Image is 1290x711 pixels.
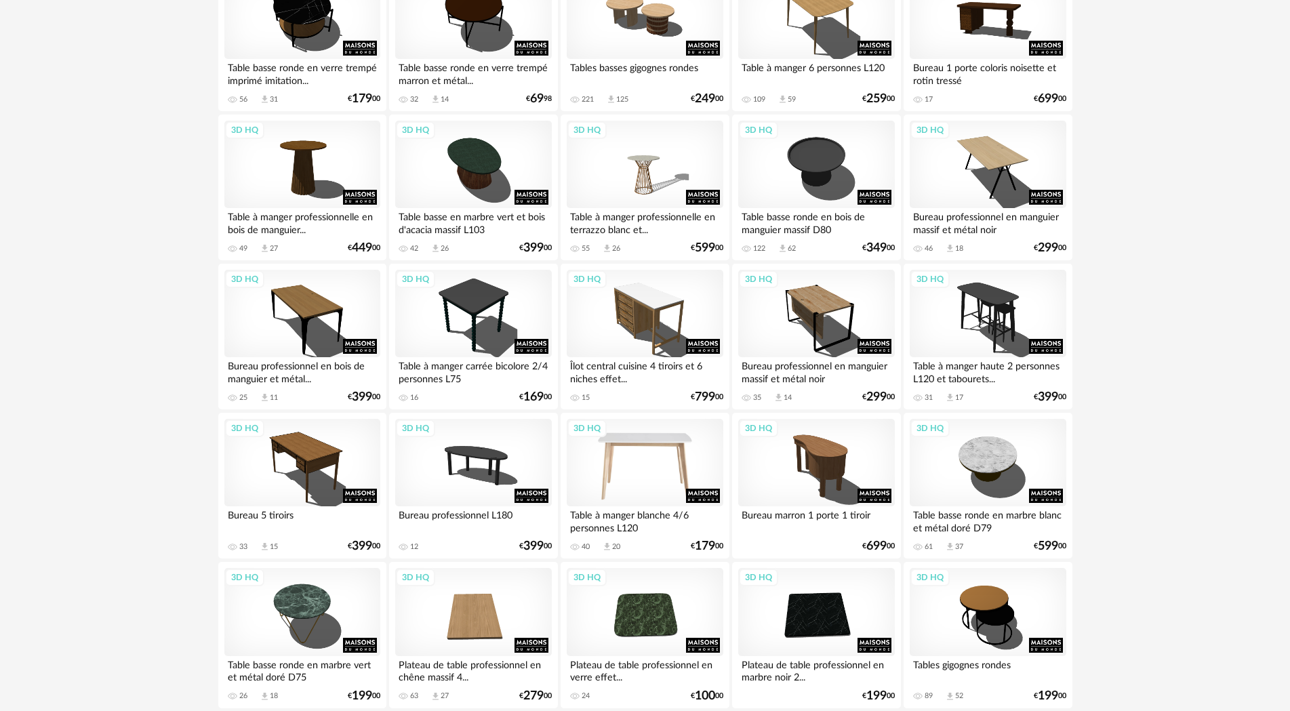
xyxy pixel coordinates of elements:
[567,270,607,288] div: 3D HQ
[224,506,380,533] div: Bureau 5 tiroirs
[410,542,418,552] div: 12
[945,392,955,403] span: Download icon
[270,691,278,701] div: 18
[955,691,963,701] div: 52
[691,392,723,402] div: € 00
[395,656,551,683] div: Plateau de table professionnel en chêne massif 4...
[866,243,887,253] span: 349
[945,243,955,253] span: Download icon
[788,95,796,104] div: 59
[523,542,544,551] span: 399
[910,270,950,288] div: 3D HQ
[1038,243,1058,253] span: 299
[348,542,380,551] div: € 00
[691,691,723,701] div: € 00
[910,420,950,437] div: 3D HQ
[567,121,607,139] div: 3D HQ
[352,542,372,551] span: 399
[753,244,765,253] div: 122
[561,413,729,559] a: 3D HQ Table à manger blanche 4/6 personnes L120 40 Download icon 20 €17900
[260,392,270,403] span: Download icon
[582,393,590,403] div: 15
[224,656,380,683] div: Table basse ronde en marbre vert et métal doré D75
[441,691,449,701] div: 27
[260,691,270,702] span: Download icon
[1038,542,1058,551] span: 599
[691,94,723,104] div: € 00
[270,393,278,403] div: 11
[753,95,765,104] div: 109
[904,562,1072,708] a: 3D HQ Tables gigognes rondes 89 Download icon 52 €19900
[862,243,895,253] div: € 00
[567,656,723,683] div: Plateau de table professionnel en verre effet...
[691,542,723,551] div: € 00
[396,270,435,288] div: 3D HQ
[582,691,590,701] div: 24
[352,94,372,104] span: 179
[239,542,247,552] div: 33
[225,420,264,437] div: 3D HQ
[270,542,278,552] div: 15
[260,243,270,253] span: Download icon
[739,121,778,139] div: 3D HQ
[225,569,264,586] div: 3D HQ
[348,243,380,253] div: € 00
[352,392,372,402] span: 399
[430,243,441,253] span: Download icon
[691,243,723,253] div: € 00
[523,243,544,253] span: 399
[526,94,552,104] div: € 98
[582,95,594,104] div: 221
[612,542,620,552] div: 20
[561,115,729,261] a: 3D HQ Table à manger professionnelle en terrazzo blanc et... 55 Download icon 26 €59900
[695,392,715,402] span: 799
[430,691,441,702] span: Download icon
[348,691,380,701] div: € 00
[945,542,955,552] span: Download icon
[739,569,778,586] div: 3D HQ
[239,393,247,403] div: 25
[1034,542,1066,551] div: € 00
[925,542,933,552] div: 61
[910,506,1066,533] div: Table basse ronde en marbre blanc et métal doré D79
[955,393,963,403] div: 17
[389,264,557,410] a: 3D HQ Table à manger carrée bicolore 2/4 personnes L75 16 €16900
[955,542,963,552] div: 37
[441,244,449,253] div: 26
[519,542,552,551] div: € 00
[862,542,895,551] div: € 00
[1034,94,1066,104] div: € 00
[945,691,955,702] span: Download icon
[218,413,386,559] a: 3D HQ Bureau 5 tiroirs 33 Download icon 15 €39900
[225,121,264,139] div: 3D HQ
[395,208,551,235] div: Table basse en marbre vert et bois d'acacia massif L103
[732,115,900,261] a: 3D HQ Table basse ronde en bois de manguier massif D80 122 Download icon 62 €34900
[389,562,557,708] a: 3D HQ Plateau de table professionnel en chêne massif 4... 63 Download icon 27 €27900
[519,243,552,253] div: € 00
[925,393,933,403] div: 31
[224,208,380,235] div: Table à manger professionnelle en bois de manguier...
[567,59,723,86] div: Tables basses gigognes rondes
[1038,691,1058,701] span: 199
[602,542,612,552] span: Download icon
[567,569,607,586] div: 3D HQ
[523,392,544,402] span: 169
[862,392,895,402] div: € 00
[866,542,887,551] span: 699
[389,115,557,261] a: 3D HQ Table basse en marbre vert et bois d'acacia massif L103 42 Download icon 26 €39900
[732,562,900,708] a: 3D HQ Plateau de table professionnel en marbre noir 2... €19900
[866,94,887,104] span: 259
[218,264,386,410] a: 3D HQ Bureau professionnel en bois de manguier et métal... 25 Download icon 11 €39900
[225,270,264,288] div: 3D HQ
[1034,243,1066,253] div: € 00
[910,208,1066,235] div: Bureau professionnel en manguier massif et métal noir
[395,506,551,533] div: Bureau professionnel L180
[925,691,933,701] div: 89
[695,691,715,701] span: 100
[695,94,715,104] span: 249
[866,392,887,402] span: 299
[582,542,590,552] div: 40
[910,357,1066,384] div: Table à manger haute 2 personnes L120 et tabourets...
[910,59,1066,86] div: Bureau 1 porte coloris noisette et rotin tressé
[395,357,551,384] div: Table à manger carrée bicolore 2/4 personnes L75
